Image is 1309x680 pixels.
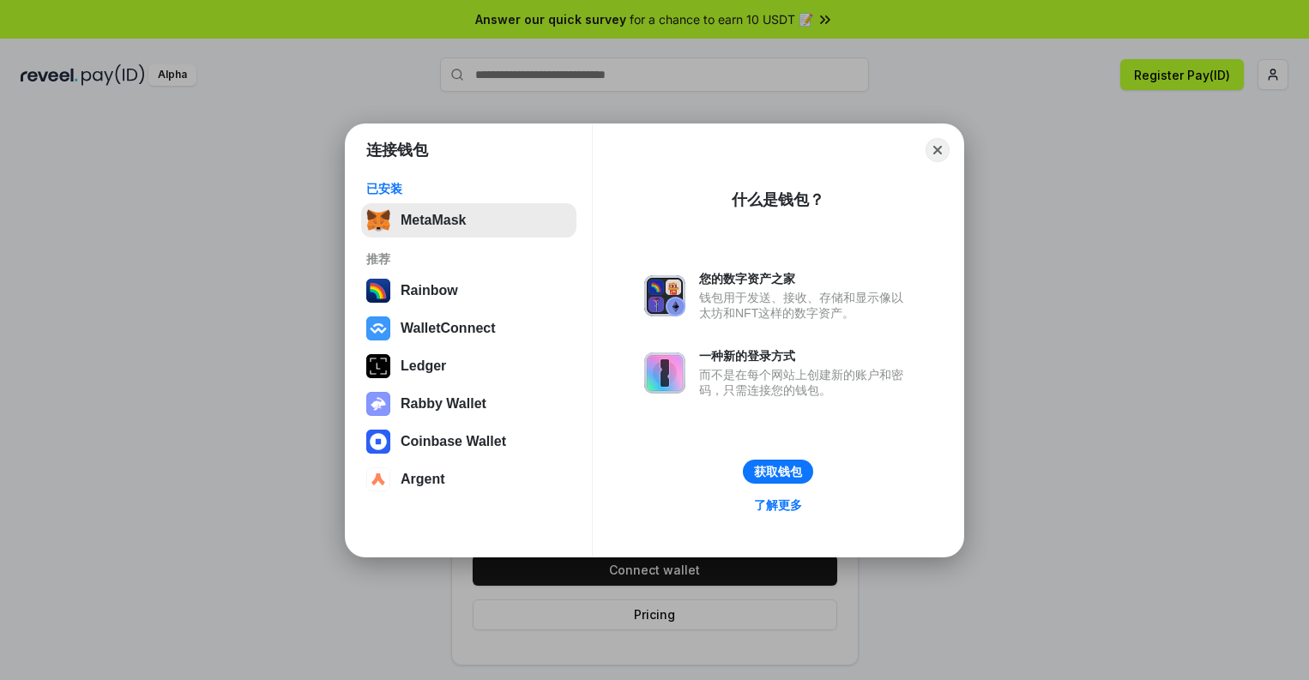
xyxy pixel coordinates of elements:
button: Rainbow [361,274,576,308]
div: 已安装 [366,181,571,196]
div: 推荐 [366,251,571,267]
img: svg+xml,%3Csvg%20xmlns%3D%22http%3A%2F%2Fwww.w3.org%2F2000%2Fsvg%22%20fill%3D%22none%22%20viewBox... [644,352,685,394]
button: WalletConnect [361,311,576,346]
button: Argent [361,462,576,496]
div: 您的数字资产之家 [699,271,912,286]
div: Coinbase Wallet [401,434,506,449]
div: 什么是钱包？ [732,190,824,210]
div: 获取钱包 [754,464,802,479]
button: Ledger [361,349,576,383]
img: svg+xml,%3Csvg%20width%3D%22120%22%20height%3D%22120%22%20viewBox%3D%220%200%20120%20120%22%20fil... [366,279,390,303]
div: 而不是在每个网站上创建新的账户和密码，只需连接您的钱包。 [699,367,912,398]
div: 了解更多 [754,497,802,513]
div: WalletConnect [401,321,496,336]
img: svg+xml,%3Csvg%20xmlns%3D%22http%3A%2F%2Fwww.w3.org%2F2000%2Fsvg%22%20fill%3D%22none%22%20viewBox... [366,392,390,416]
button: Close [926,138,950,162]
h1: 连接钱包 [366,140,428,160]
div: Ledger [401,358,446,374]
div: Rainbow [401,283,458,298]
button: 获取钱包 [743,460,813,484]
div: 一种新的登录方式 [699,348,912,364]
img: svg+xml,%3Csvg%20xmlns%3D%22http%3A%2F%2Fwww.w3.org%2F2000%2Fsvg%22%20fill%3D%22none%22%20viewBox... [644,275,685,316]
div: MetaMask [401,213,466,228]
button: Rabby Wallet [361,387,576,421]
button: Coinbase Wallet [361,424,576,459]
div: 钱包用于发送、接收、存储和显示像以太坊和NFT这样的数字资产。 [699,290,912,321]
img: svg+xml,%3Csvg%20width%3D%2228%22%20height%3D%2228%22%20viewBox%3D%220%200%2028%2028%22%20fill%3D... [366,430,390,454]
img: svg+xml,%3Csvg%20width%3D%2228%22%20height%3D%2228%22%20viewBox%3D%220%200%2028%2028%22%20fill%3D... [366,467,390,491]
img: svg+xml,%3Csvg%20fill%3D%22none%22%20height%3D%2233%22%20viewBox%3D%220%200%2035%2033%22%20width%... [366,208,390,232]
button: MetaMask [361,203,576,238]
img: svg+xml,%3Csvg%20xmlns%3D%22http%3A%2F%2Fwww.w3.org%2F2000%2Fsvg%22%20width%3D%2228%22%20height%3... [366,354,390,378]
div: Argent [401,472,445,487]
div: Rabby Wallet [401,396,486,412]
a: 了解更多 [744,494,812,516]
img: svg+xml,%3Csvg%20width%3D%2228%22%20height%3D%2228%22%20viewBox%3D%220%200%2028%2028%22%20fill%3D... [366,316,390,340]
